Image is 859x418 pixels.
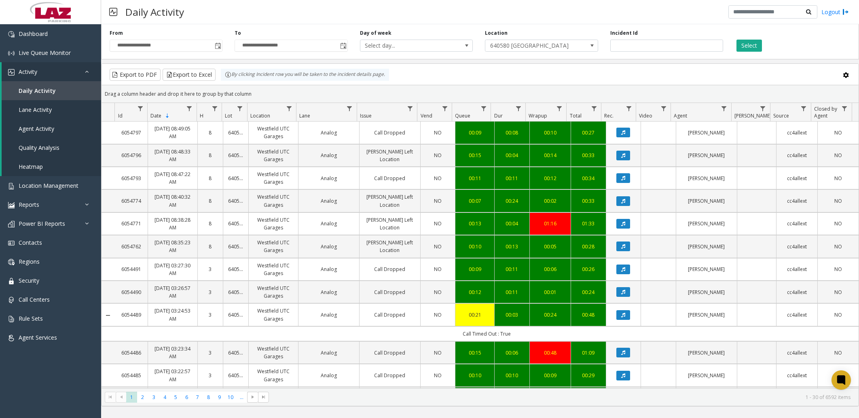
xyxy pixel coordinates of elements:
[681,220,732,227] a: [PERSON_NAME]
[576,197,601,205] a: 00:33
[823,197,854,205] a: NO
[425,174,451,182] a: NO
[228,197,243,205] a: 640580
[499,220,525,227] a: 00:04
[460,243,489,250] a: 00:10
[485,29,508,37] label: Location
[460,174,489,182] div: 00:11
[228,265,243,273] a: 640580
[203,265,218,273] a: 3
[535,243,566,250] div: 00:05
[8,202,15,208] img: 'icon'
[821,8,849,16] a: Logout
[19,220,65,227] span: Power BI Reports
[360,29,391,37] label: Day of week
[303,288,354,296] a: Analog
[203,151,218,159] a: 8
[110,69,161,81] button: Export to PDF
[404,103,415,114] a: Issue Filter Menu
[425,151,451,159] a: NO
[8,316,15,322] img: 'icon'
[499,197,525,205] div: 00:24
[153,170,192,186] a: [DATE] 08:47:22 AM
[535,151,566,159] a: 00:14
[425,288,451,296] a: NO
[102,312,115,319] a: Collapse Details
[823,174,854,182] a: NO
[19,106,52,113] span: Lane Activity
[235,103,245,114] a: Lot Filter Menu
[535,265,566,273] div: 00:06
[19,163,43,170] span: Heatmap
[339,40,347,51] span: Toggle popup
[576,129,601,137] a: 00:27
[499,288,525,296] a: 00:11
[135,103,146,114] a: Id Filter Menu
[153,239,192,254] a: [DATE] 08:35:23 AM
[8,50,15,57] img: 'icon'
[8,69,15,76] img: 'icon'
[554,103,565,114] a: Wrapup Filter Menu
[364,349,415,357] a: Call Dropped
[8,259,15,265] img: 'icon'
[460,129,489,137] a: 00:09
[576,311,601,319] a: 00:48
[499,265,525,273] div: 00:11
[203,220,218,227] a: 8
[535,220,566,227] a: 01:16
[576,174,601,182] a: 00:34
[499,151,525,159] a: 00:04
[203,349,218,357] a: 3
[425,265,451,273] a: NO
[115,326,859,341] td: Call Timed Out : True
[434,152,442,159] span: NO
[254,345,293,360] a: Westfield UTC Garages
[19,334,57,341] span: Agent Services
[19,87,56,95] span: Daily Activity
[153,125,192,140] a: [DATE] 08:49:05 AM
[434,266,442,273] span: NO
[610,29,638,37] label: Incident Id
[576,288,601,296] a: 00:24
[535,129,566,137] div: 00:10
[2,62,101,81] a: Activity
[228,311,243,319] a: 640580
[460,151,489,159] a: 00:15
[823,243,854,250] a: NO
[434,349,442,356] span: NO
[535,372,566,379] div: 00:09
[303,174,354,182] a: Analog
[8,297,15,303] img: 'icon'
[439,103,450,114] a: Vend Filter Menu
[576,265,601,273] a: 00:26
[2,81,101,100] a: Daily Activity
[225,71,231,78] img: infoIcon.svg
[681,151,732,159] a: [PERSON_NAME]
[120,220,143,227] a: 6054771
[681,288,732,296] a: [PERSON_NAME]
[120,349,143,357] a: 6054486
[781,265,812,273] a: cc4allext
[576,151,601,159] a: 00:33
[781,220,812,227] a: cc4allext
[235,29,241,37] label: To
[499,174,525,182] div: 00:11
[681,129,732,137] a: [PERSON_NAME]
[228,151,243,159] a: 640580
[781,243,812,250] a: cc4allext
[120,288,143,296] a: 6054490
[499,243,525,250] a: 00:13
[823,265,854,273] a: NO
[303,349,354,357] a: Analog
[8,183,15,189] img: 'icon'
[153,262,192,277] a: [DATE] 03:27:30 AM
[425,372,451,379] a: NO
[209,103,220,114] a: H Filter Menu
[8,31,15,38] img: 'icon'
[681,265,732,273] a: [PERSON_NAME]
[153,284,192,300] a: [DATE] 03:26:57 AM
[460,311,489,319] a: 00:21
